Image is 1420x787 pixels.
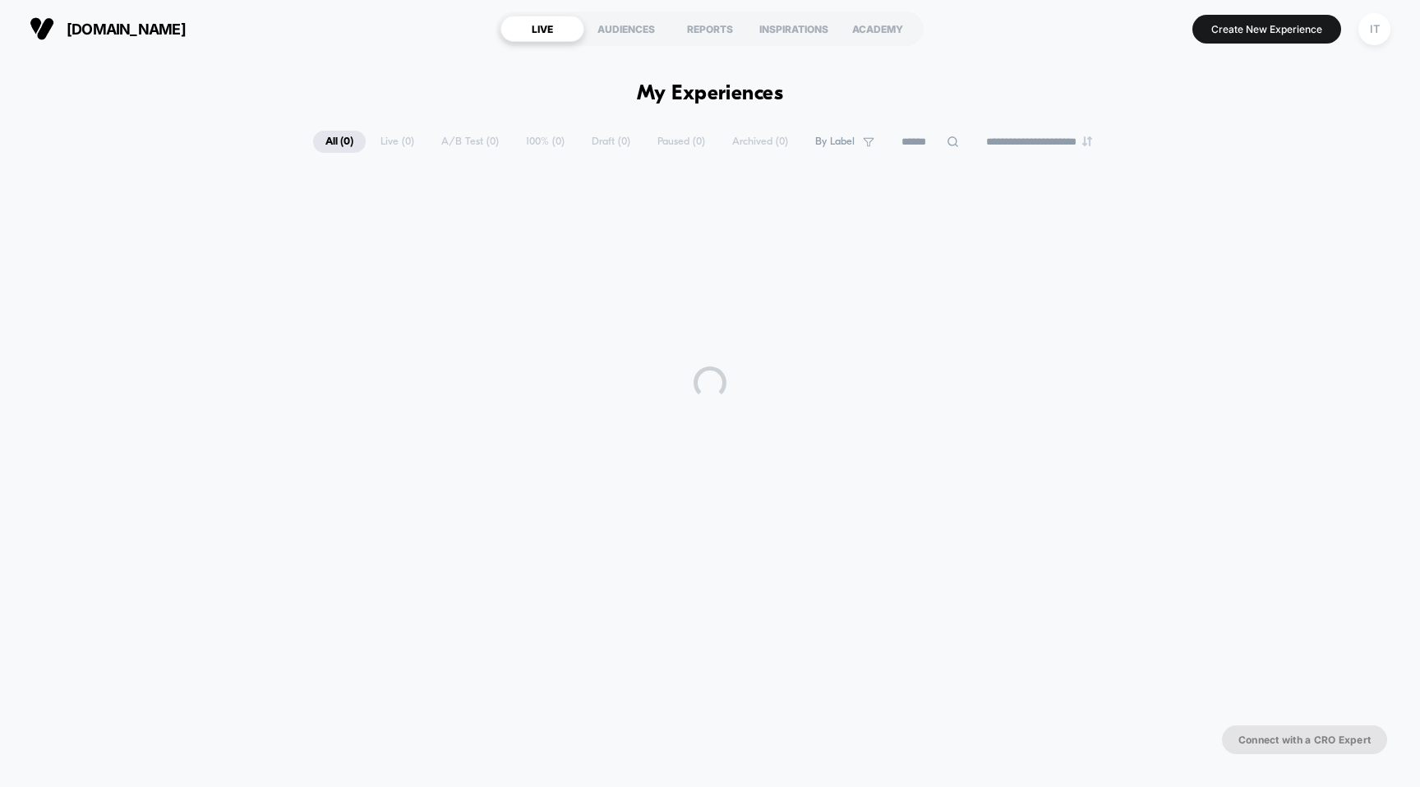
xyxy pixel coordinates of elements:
[67,21,186,38] span: [DOMAIN_NAME]
[815,136,855,148] span: By Label
[637,82,784,106] h1: My Experiences
[752,16,836,42] div: INSPIRATIONS
[500,16,584,42] div: LIVE
[30,16,54,41] img: Visually logo
[1353,12,1395,46] button: IT
[1192,15,1341,44] button: Create New Experience
[25,16,191,42] button: [DOMAIN_NAME]
[313,131,366,153] span: All ( 0 )
[836,16,920,42] div: ACADEMY
[1222,725,1387,754] button: Connect with a CRO Expert
[668,16,752,42] div: REPORTS
[584,16,668,42] div: AUDIENCES
[1082,136,1092,146] img: end
[1358,13,1390,45] div: IT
